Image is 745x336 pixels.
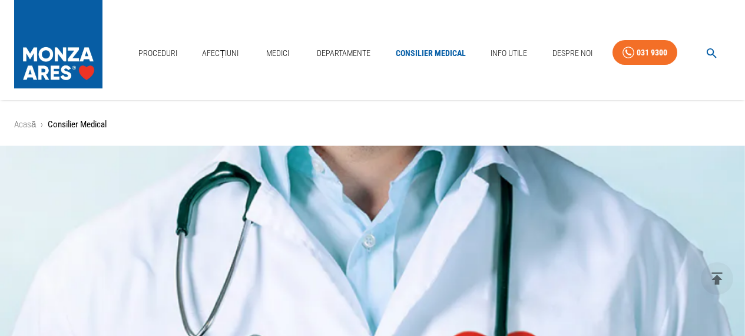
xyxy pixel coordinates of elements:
[197,41,243,65] a: Afecțiuni
[41,118,43,131] li: ›
[548,41,597,65] a: Despre Noi
[14,118,731,131] nav: breadcrumb
[48,118,107,131] p: Consilier Medical
[486,41,532,65] a: Info Utile
[637,45,667,60] div: 031 9300
[14,119,36,130] a: Acasă
[701,262,733,295] button: delete
[612,40,677,65] a: 031 9300
[312,41,375,65] a: Departamente
[259,41,297,65] a: Medici
[134,41,182,65] a: Proceduri
[391,41,471,65] a: Consilier Medical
